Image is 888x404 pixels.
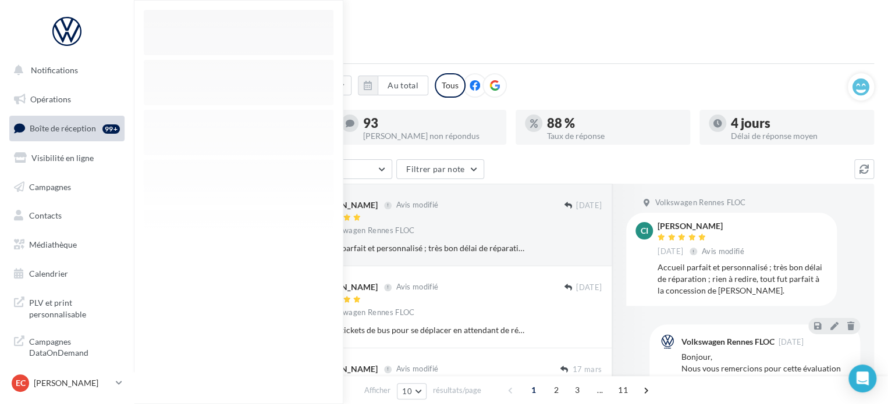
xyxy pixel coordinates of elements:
[16,377,26,389] span: EC
[591,381,609,399] span: ...
[7,233,127,257] a: Médiathèque
[702,246,744,256] span: Avis modifié
[778,338,804,346] span: [DATE]
[29,181,71,191] span: Campagnes
[547,132,681,140] div: Taux de réponse
[433,385,481,396] span: résultats/page
[312,363,378,375] div: [PERSON_NAME]
[378,76,428,95] button: Au total
[848,364,876,392] div: Open Intercom Messenger
[397,383,427,399] button: 10
[29,334,120,359] span: Campagnes DataOnDemand
[31,65,78,75] span: Notifications
[435,73,466,98] div: Tous
[363,117,497,130] div: 93
[573,364,602,375] span: 17 mars
[641,225,648,237] span: CI
[547,381,566,399] span: 2
[658,222,747,230] div: [PERSON_NAME]
[363,132,497,140] div: [PERSON_NAME] non répondus
[29,295,120,320] span: PLV et print personnalisable
[364,385,390,396] span: Afficher
[29,210,62,220] span: Contacts
[7,262,127,286] a: Calendrier
[312,324,526,336] div: Pro Les tickets de bus pour se déplacer en attendant de récupérer la voiture top
[396,201,438,210] span: Avis modifié
[658,246,683,257] span: [DATE]
[731,117,865,130] div: 4 jours
[613,381,633,399] span: 11
[29,269,68,278] span: Calendrier
[396,283,438,292] span: Avis modifié
[9,372,125,394] a: EC [PERSON_NAME]
[731,132,865,140] div: Délai de réponse moyen
[312,199,378,211] div: [PERSON_NAME]
[358,76,428,95] button: Au total
[396,159,484,179] button: Filtrer par note
[312,281,378,293] div: [PERSON_NAME]
[30,94,71,104] span: Opérations
[7,203,127,228] a: Contacts
[402,387,412,396] span: 10
[524,381,543,399] span: 1
[7,116,127,141] a: Boîte de réception99+
[396,364,438,374] span: Avis modifié
[658,262,827,296] div: Accueil parfait et personnalisé ; très bon délai de réparation ; rien à redire, tout fut parfait ...
[7,329,127,363] a: Campagnes DataOnDemand
[7,58,122,83] button: Notifications
[31,153,94,163] span: Visibilité en ligne
[34,377,111,389] p: [PERSON_NAME]
[547,117,681,130] div: 88 %
[7,290,127,324] a: PLV et print personnalisable
[681,338,774,346] div: Volkswagen Rennes FLOC
[29,239,77,249] span: Médiathèque
[7,87,127,112] a: Opérations
[655,198,745,208] span: Volkswagen Rennes FLOC
[324,226,414,236] span: Volkswagen Rennes FLOC
[148,19,874,36] div: Boîte de réception
[324,308,414,318] span: Volkswagen Rennes FLOC
[576,283,602,293] span: [DATE]
[568,381,587,399] span: 3
[7,146,127,170] a: Visibilité en ligne
[30,123,96,133] span: Boîte de réception
[312,242,526,254] div: Accueil parfait et personnalisé ; très bon délai de réparation ; rien à redire, tout fut parfait ...
[576,201,602,211] span: [DATE]
[7,175,127,199] a: Campagnes
[102,124,120,134] div: 99+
